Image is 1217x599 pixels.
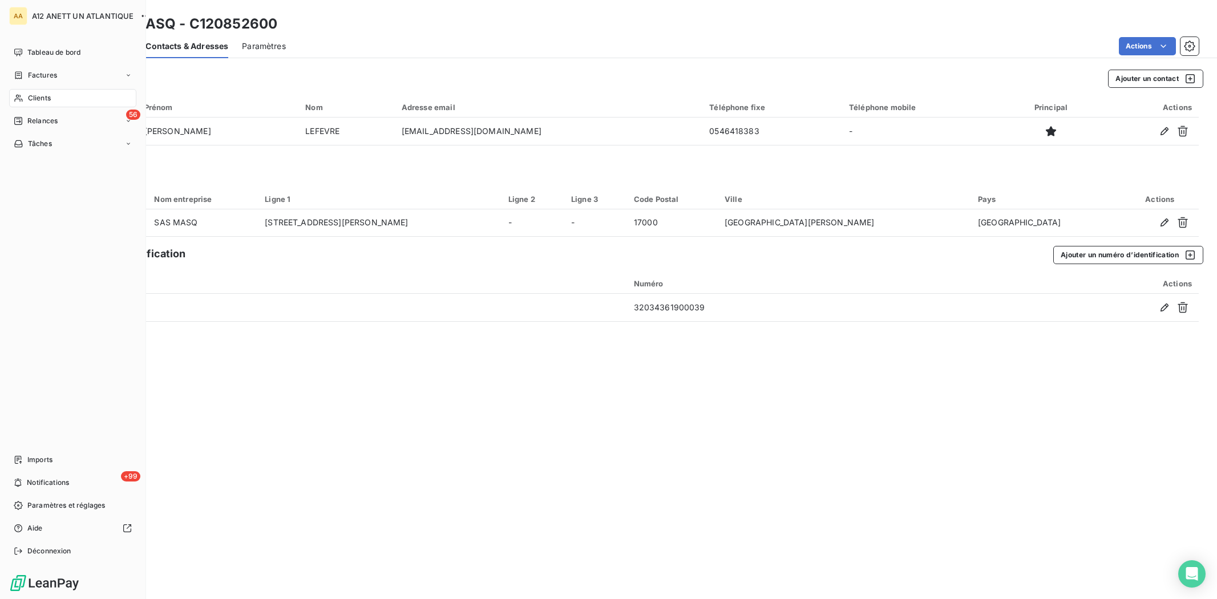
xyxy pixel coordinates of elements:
td: [STREET_ADDRESS][PERSON_NAME] [258,209,502,237]
div: Actions [1128,195,1192,204]
button: Ajouter un contact [1108,70,1203,88]
div: Adresse email [402,103,696,112]
img: Logo LeanPay [9,574,80,592]
div: AA [9,7,27,25]
div: Actions [1105,103,1192,112]
td: [GEOGRAPHIC_DATA][PERSON_NAME] [718,209,971,237]
h3: SAS MASQ - C120852600 [100,14,277,34]
td: 0546418383 [702,118,842,145]
td: SIRET [55,294,627,321]
span: Relances [27,116,58,126]
span: A12 ANETT UN ATLANTIQUE [32,11,134,21]
td: LEFEVRE [298,118,394,145]
span: Aide [27,523,43,533]
div: Numéro [634,279,980,288]
div: Actions [993,279,1192,288]
div: Ville [725,195,964,204]
button: Actions [1119,37,1176,55]
td: 17000 [627,209,718,237]
span: Imports [27,455,52,465]
div: Open Intercom Messenger [1178,560,1206,588]
div: Nom entreprise [154,195,251,204]
span: Factures [28,70,57,80]
div: Ligne 2 [508,195,557,204]
a: Aide [9,519,136,537]
button: Ajouter un numéro d’identification [1053,246,1203,264]
td: [PERSON_NAME] [138,118,299,145]
span: Notifications [27,477,69,488]
td: [GEOGRAPHIC_DATA] [971,209,1121,237]
div: Ligne 1 [265,195,495,204]
span: Tâches [28,139,52,149]
span: 56 [126,110,140,120]
div: Téléphone fixe [709,103,835,112]
div: Téléphone mobile [849,103,997,112]
td: - [842,118,1004,145]
div: Nom [305,103,387,112]
td: 32034361900039 [627,294,986,321]
td: - [564,209,627,237]
span: Paramètres et réglages [27,500,105,511]
span: Tableau de bord [27,47,80,58]
div: Prénom [144,103,292,112]
td: SAS MASQ [147,209,258,237]
span: Clients [28,93,51,103]
div: Principal [1010,103,1091,112]
div: Pays [978,195,1114,204]
div: Type [62,278,620,289]
div: Code Postal [634,195,711,204]
span: +99 [121,471,140,481]
td: [EMAIL_ADDRESS][DOMAIN_NAME] [395,118,703,145]
span: Déconnexion [27,546,71,556]
td: - [502,209,564,237]
span: Paramètres [242,41,286,52]
span: Contacts & Adresses [145,41,228,52]
div: Ligne 3 [571,195,620,204]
